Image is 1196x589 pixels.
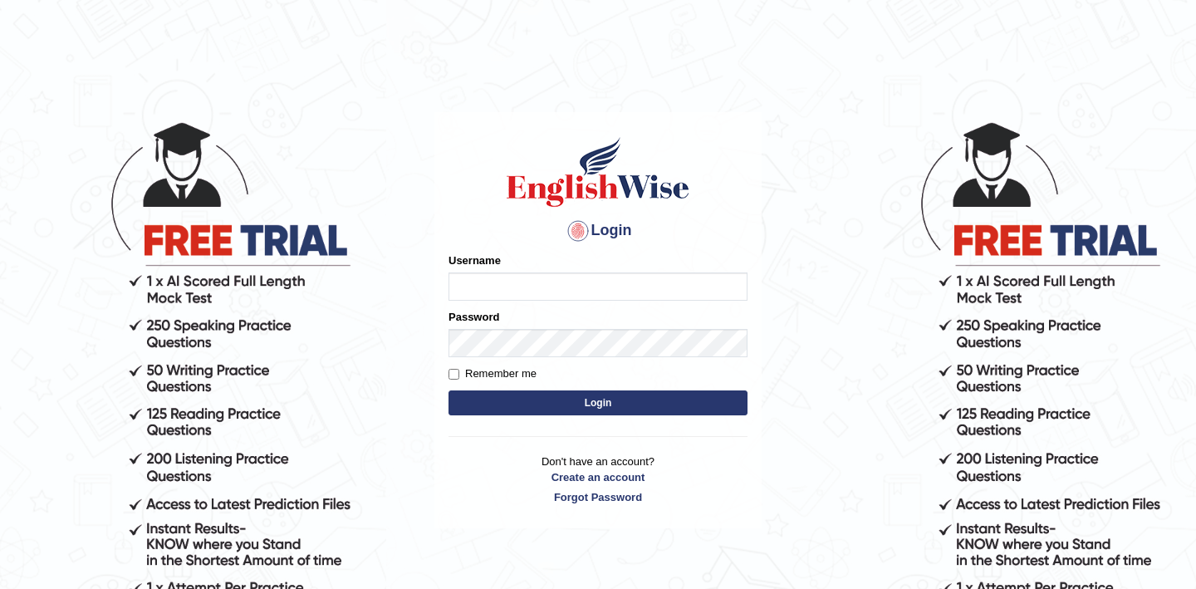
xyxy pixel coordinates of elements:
a: Forgot Password [448,489,747,505]
input: Remember me [448,369,459,380]
img: Logo of English Wise sign in for intelligent practice with AI [503,135,693,209]
button: Login [448,390,747,415]
p: Don't have an account? [448,454,747,505]
label: Username [448,253,501,268]
h4: Login [448,218,747,244]
label: Remember me [448,366,537,382]
a: Create an account [448,469,747,485]
label: Password [448,309,499,325]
